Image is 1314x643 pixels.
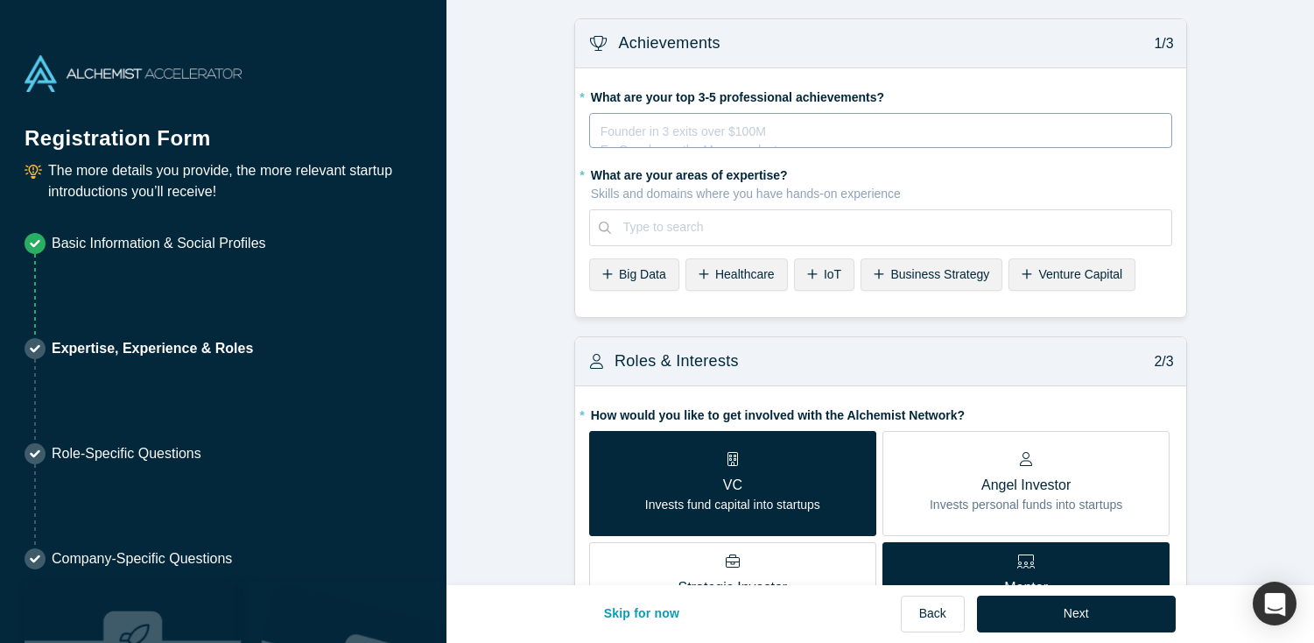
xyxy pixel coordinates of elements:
[52,443,201,464] p: Role-Specific Questions
[930,496,1122,514] p: Invests personal funds into startups
[586,596,699,632] button: Skip for now
[930,475,1122,496] p: Angel Investor
[794,258,854,291] div: IoT
[48,160,422,202] p: The more details you provide, the more relevant startup introductions you’ll receive!
[618,32,720,55] h3: Achievements
[685,258,788,291] div: Healthcare
[824,267,841,281] span: IoT
[901,596,965,632] button: Back
[52,233,266,254] p: Basic Information & Social Profiles
[1038,267,1122,281] span: Venture Capital
[1145,33,1174,54] p: 1/3
[52,548,232,569] p: Company-Specific Questions
[602,577,863,598] p: Strategic Investor
[589,113,1172,148] div: rdw-wrapper
[25,104,422,154] h1: Registration Form
[601,119,1161,154] div: rdw-editor
[715,267,775,281] span: Healthcare
[25,55,242,92] img: Alchemist Accelerator Logo
[589,82,1172,107] label: What are your top 3-5 professional achievements?
[52,338,253,359] p: Expertise, Experience & Roles
[589,400,1172,425] label: How would you like to get involved with the Alchemist Network?
[589,258,679,291] div: Big Data
[977,596,1176,632] button: Next
[645,475,820,496] p: VC
[591,185,1172,203] p: Skills and domains where you have hands-on experience
[589,160,1172,203] label: What are your areas of expertise?
[890,267,989,281] span: Business Strategy
[896,577,1156,598] p: Mentor
[615,350,739,373] h3: Roles & Interests
[645,496,820,514] p: Invests fund capital into startups
[1145,351,1174,372] p: 2/3
[1008,258,1135,291] div: Venture Capital
[619,267,666,281] span: Big Data
[861,258,1002,291] div: Business Strategy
